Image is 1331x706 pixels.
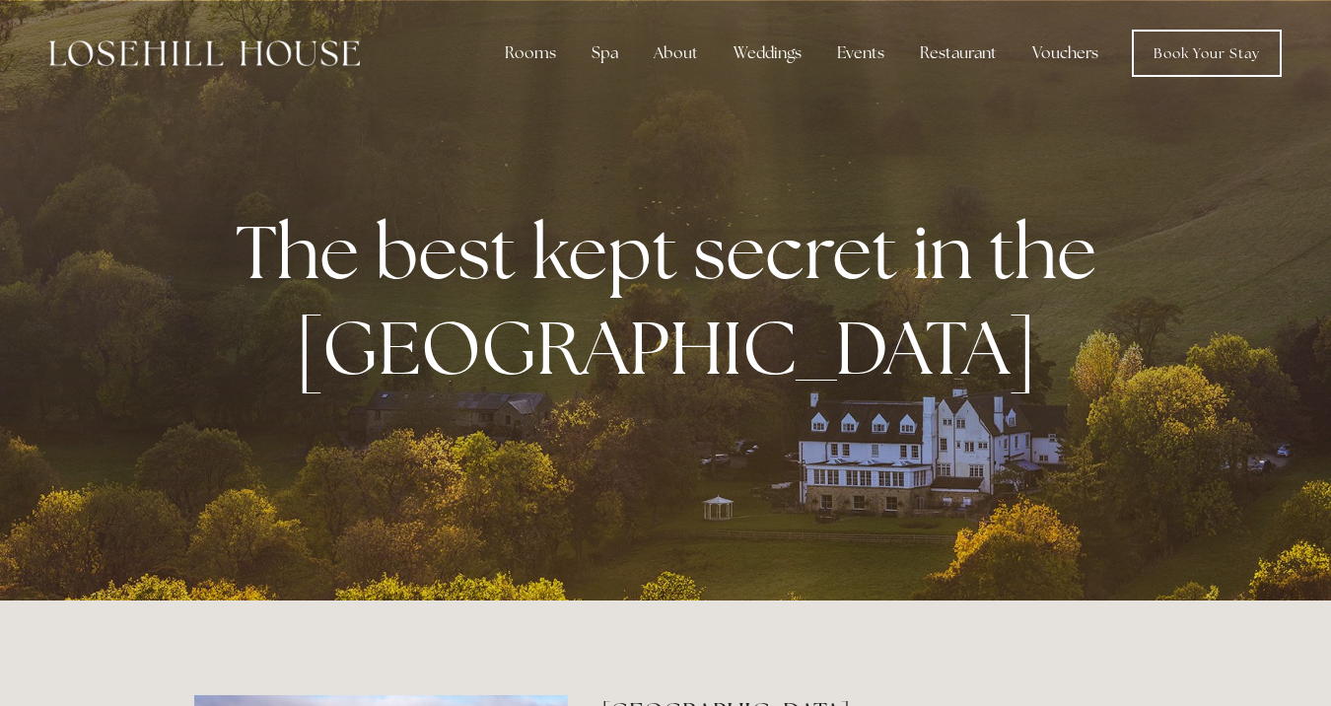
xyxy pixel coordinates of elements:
[576,34,634,73] div: Spa
[49,40,360,66] img: Losehill House
[904,34,1013,73] div: Restaurant
[1016,34,1114,73] a: Vouchers
[638,34,714,73] div: About
[236,203,1112,396] strong: The best kept secret in the [GEOGRAPHIC_DATA]
[718,34,817,73] div: Weddings
[1132,30,1282,77] a: Book Your Stay
[821,34,900,73] div: Events
[489,34,572,73] div: Rooms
